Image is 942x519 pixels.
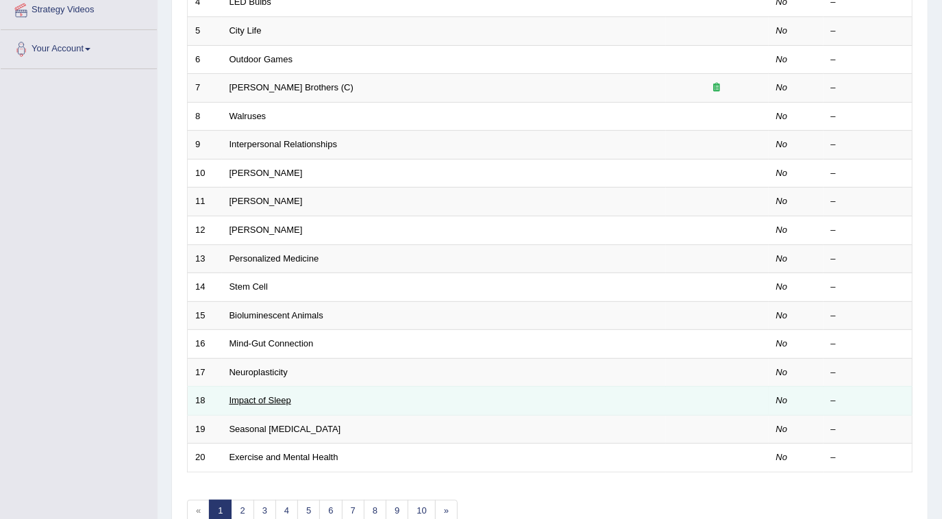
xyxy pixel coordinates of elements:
td: 20 [188,444,222,472]
em: No [776,395,788,405]
div: – [831,167,905,180]
em: No [776,111,788,121]
a: Personalized Medicine [230,253,319,264]
a: Interpersonal Relationships [230,139,338,149]
div: – [831,25,905,38]
div: – [831,81,905,94]
td: 11 [188,188,222,216]
a: [PERSON_NAME] [230,196,303,206]
td: 19 [188,415,222,444]
td: 8 [188,102,222,131]
em: No [776,253,788,264]
td: 15 [188,301,222,330]
em: No [776,225,788,235]
em: No [776,139,788,149]
td: 13 [188,244,222,273]
a: Impact of Sleep [230,395,291,405]
div: – [831,138,905,151]
div: – [831,281,905,294]
a: [PERSON_NAME] [230,225,303,235]
div: – [831,423,905,436]
div: – [831,224,905,237]
td: 12 [188,216,222,244]
a: Exercise and Mental Health [230,452,338,462]
div: – [831,110,905,123]
a: Your Account [1,30,157,64]
a: Mind-Gut Connection [230,338,314,349]
td: 5 [188,17,222,46]
a: Stem Cell [230,281,268,292]
div: – [831,309,905,322]
em: No [776,338,788,349]
div: – [831,451,905,464]
div: – [831,366,905,379]
a: Walruses [230,111,267,121]
em: No [776,82,788,92]
td: 17 [188,358,222,387]
em: No [776,168,788,178]
em: No [776,25,788,36]
em: No [776,196,788,206]
div: – [831,195,905,208]
td: 16 [188,330,222,359]
a: [PERSON_NAME] Brothers (C) [230,82,354,92]
td: 6 [188,45,222,74]
td: 14 [188,273,222,302]
em: No [776,367,788,377]
div: Exam occurring question [673,81,761,94]
a: [PERSON_NAME] [230,168,303,178]
td: 18 [188,387,222,416]
em: No [776,281,788,292]
div: – [831,253,905,266]
div: – [831,338,905,351]
div: – [831,394,905,407]
a: Neuroplasticity [230,367,288,377]
em: No [776,54,788,64]
a: Outdoor Games [230,54,293,64]
em: No [776,424,788,434]
a: City Life [230,25,262,36]
div: – [831,53,905,66]
em: No [776,310,788,320]
a: Bioluminescent Animals [230,310,323,320]
td: 7 [188,74,222,103]
td: 10 [188,159,222,188]
a: Seasonal [MEDICAL_DATA] [230,424,341,434]
em: No [776,452,788,462]
td: 9 [188,131,222,160]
